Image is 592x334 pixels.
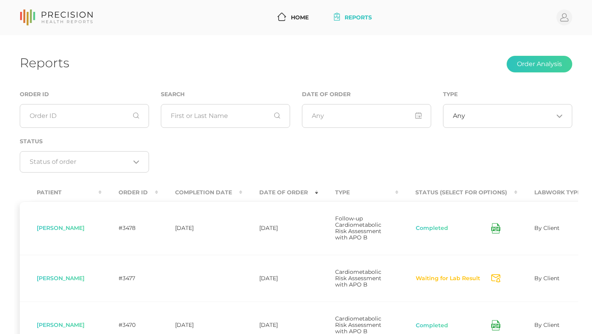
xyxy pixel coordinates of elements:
[398,184,517,201] th: Status (Select for Options) : activate to sort column ascending
[242,201,318,255] td: [DATE]
[158,184,242,201] th: Completion Date : activate to sort column ascending
[415,322,449,330] button: Completed
[534,224,560,232] span: By Client
[102,184,158,201] th: Order ID : activate to sort column ascending
[318,184,398,201] th: Type : activate to sort column ascending
[331,10,375,25] a: Reports
[37,275,85,282] span: [PERSON_NAME]
[443,91,458,98] label: Type
[102,201,158,255] td: #3478
[37,321,85,328] span: [PERSON_NAME]
[415,224,449,232] button: Completed
[274,10,312,25] a: Home
[161,91,185,98] label: Search
[20,91,49,98] label: Order ID
[453,112,465,120] span: Any
[242,184,318,201] th: Date Of Order : activate to sort column ascending
[20,55,69,70] h1: Reports
[242,255,318,302] td: [DATE]
[30,158,130,166] input: Search for option
[507,56,572,72] button: Order Analysis
[20,151,149,173] div: Search for option
[37,224,85,232] span: [PERSON_NAME]
[20,138,43,145] label: Status
[158,201,242,255] td: [DATE]
[20,184,102,201] th: Patient : activate to sort column ascending
[517,184,591,201] th: Labwork Type : activate to sort column ascending
[302,104,431,128] input: Any
[534,321,560,328] span: By Client
[335,215,381,241] span: Follow-up Cardiometabolic Risk Assessment with APO B
[102,255,158,302] td: #3477
[161,104,290,128] input: First or Last Name
[491,274,500,283] svg: Send Notification
[443,104,572,128] div: Search for option
[20,104,149,128] input: Order ID
[302,91,351,98] label: Date of Order
[465,112,553,120] input: Search for option
[335,268,381,288] span: Cardiometabolic Risk Assessment with APO B
[415,275,481,283] button: Waiting for Lab Result
[534,275,560,282] span: By Client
